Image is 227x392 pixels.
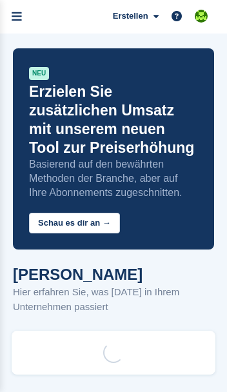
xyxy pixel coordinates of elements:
[195,10,208,23] img: Stefano
[29,157,198,200] p: Basierend auf den bewährten Methoden der Branche, aber auf Ihre Abonnements zugeschnitten.
[13,285,214,314] p: Hier erfahren Sie, was [DATE] in Ihrem Unternehmen passiert
[113,10,148,23] span: Erstellen
[29,67,49,80] div: NEU
[13,266,214,283] h1: [PERSON_NAME]
[29,83,198,157] p: Erzielen Sie zusätzlichen Umsatz mit unserem neuen Tool zur Preiserhöhung
[29,213,120,234] button: Schau es dir an →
